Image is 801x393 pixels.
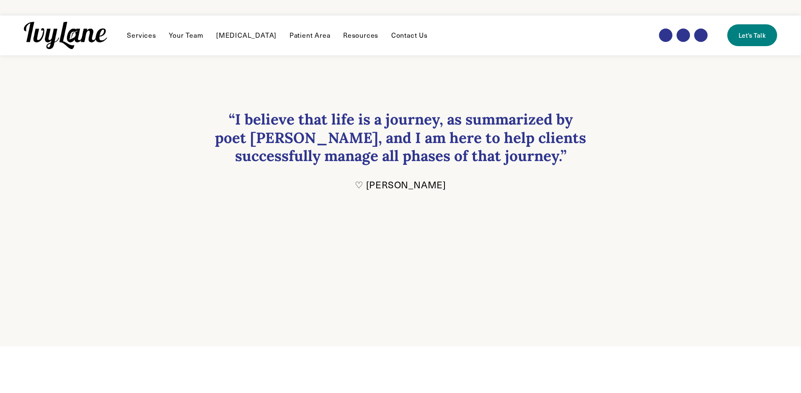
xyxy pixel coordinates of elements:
[127,30,156,40] a: folder dropdown
[694,29,708,42] a: LinkedIn
[343,31,378,40] span: Resources
[659,29,672,42] a: Facebook
[727,24,777,46] a: Let's Talk
[127,31,156,40] span: Services
[24,22,107,49] img: Ivy Lane Counseling &mdash; Therapy that works for you
[289,30,331,40] a: Patient Area
[169,30,203,40] a: Your Team
[212,179,589,191] p: ♡ [PERSON_NAME]
[391,30,428,40] a: Contact Us
[212,110,589,165] h3: “I believe that life is a journey, as summarized by poet [PERSON_NAME], and I am here to help cli...
[677,29,690,42] a: Instagram
[343,30,378,40] a: folder dropdown
[216,30,276,40] a: [MEDICAL_DATA]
